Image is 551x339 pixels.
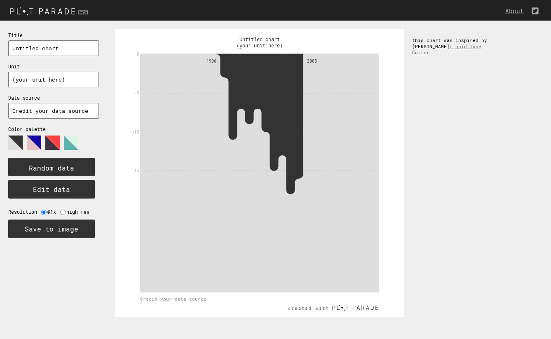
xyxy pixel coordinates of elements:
text: 0 [136,52,139,56]
label: high-res [66,209,94,215]
text: -5 [135,91,139,95]
a: Liquid Tape Cutter [412,43,481,56]
text: (your unit here) [237,42,283,49]
text: Untitled chart [239,36,280,42]
button: Save to image [8,220,95,238]
p: Unit [8,63,99,70]
text: -15 [133,168,139,173]
label: @1x [47,209,60,215]
text: Credit your data source [140,296,206,302]
text: -10 [133,130,139,134]
p: Title [8,32,99,38]
button: Edit data [8,180,95,199]
text: Random data [29,164,74,172]
p: Data source [8,95,99,101]
tspan: 1996 [206,58,216,64]
a: About [505,7,528,15]
p: Color palette [8,126,99,132]
tspan: 2005 [307,58,317,64]
div: this chart was inspired by [PERSON_NAME] [404,29,503,64]
label: Resolution [8,209,41,215]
